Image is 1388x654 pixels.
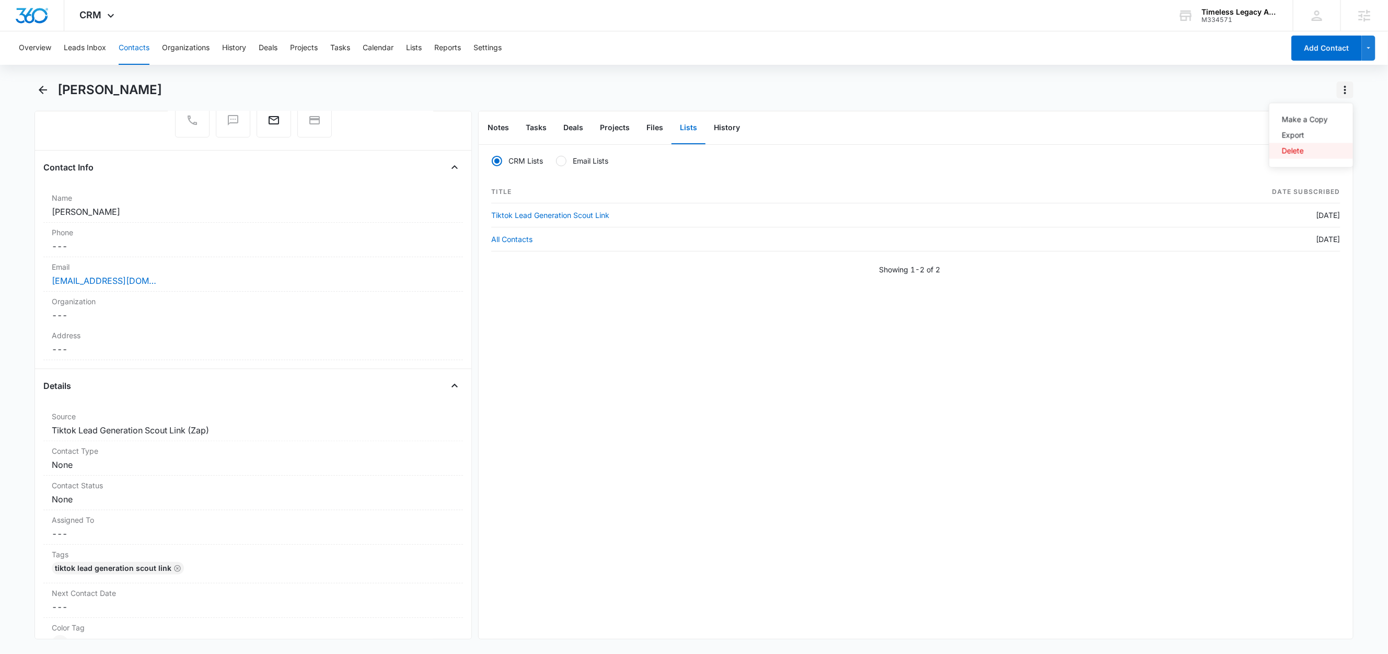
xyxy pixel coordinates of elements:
[52,274,156,287] a: [EMAIL_ADDRESS][DOMAIN_NAME]
[1269,128,1353,143] button: Export
[491,181,1021,203] th: Title
[43,292,463,326] div: Organization---
[80,9,102,20] span: CRM
[173,565,181,572] button: Remove
[406,31,422,65] button: Lists
[43,326,463,360] div: Address---
[1269,112,1353,128] button: Make a Copy
[1201,8,1278,16] div: account name
[473,31,502,65] button: Settings
[57,82,162,98] h1: [PERSON_NAME]
[52,261,455,272] label: Email
[34,82,51,98] button: Back
[43,545,463,583] div: TagsTiktok Lead Generation Scout LinkRemove
[52,330,455,341] label: Address
[1291,36,1362,61] button: Add Contact
[52,205,455,218] dd: [PERSON_NAME]
[1021,227,1340,251] td: [DATE]
[446,377,463,394] button: Close
[52,458,455,471] dd: None
[52,343,455,355] dd: ---
[705,112,748,144] button: History
[592,112,638,144] button: Projects
[43,510,463,545] div: Assigned To---
[556,155,608,166] label: Email Lists
[52,309,455,322] dd: ---
[257,103,291,137] button: Email
[259,31,277,65] button: Deals
[52,622,455,633] label: Color Tag
[52,296,455,307] label: Organization
[52,527,455,540] dd: ---
[52,424,455,437] dd: Tiktok Lead Generation Scout Link (Zap)
[43,161,94,174] h4: Contact Info
[1021,203,1340,227] td: [DATE]
[43,380,71,392] h4: Details
[43,188,463,223] div: Name[PERSON_NAME]
[43,583,463,618] div: Next Contact Date---
[1337,82,1354,98] button: Actions
[162,31,210,65] button: Organizations
[52,588,455,599] label: Next Contact Date
[879,264,940,275] p: Showing 1-2 of 2
[52,549,455,560] label: Tags
[119,31,149,65] button: Contacts
[330,31,350,65] button: Tasks
[1282,147,1328,155] div: Delete
[43,476,463,510] div: Contact StatusNone
[257,119,291,128] a: Email
[43,441,463,476] div: Contact TypeNone
[491,235,533,244] a: All Contacts
[1269,143,1353,159] button: Delete
[52,240,455,253] dd: ---
[43,257,463,292] div: Email[EMAIL_ADDRESS][DOMAIN_NAME]
[43,407,463,441] div: SourceTiktok Lead Generation Scout Link (Zap)
[434,31,461,65] button: Reports
[491,211,609,220] a: Tiktok Lead Generation Scout Link
[1201,16,1278,24] div: account id
[52,227,455,238] label: Phone
[43,223,463,257] div: Phone---
[555,112,592,144] button: Deals
[491,155,543,166] label: CRM Lists
[446,159,463,176] button: Close
[52,601,455,613] dd: ---
[222,31,246,65] button: History
[638,112,672,144] button: Files
[672,112,705,144] button: Lists
[363,31,394,65] button: Calendar
[1021,181,1340,203] th: Date Subscribed
[52,192,455,203] label: Name
[52,411,455,422] label: Source
[52,480,455,491] label: Contact Status
[52,445,455,456] label: Contact Type
[52,493,455,506] dd: None
[1282,116,1328,123] div: Make a Copy
[517,112,555,144] button: Tasks
[52,514,455,525] label: Assigned To
[19,31,51,65] button: Overview
[64,31,106,65] button: Leads Inbox
[52,562,184,575] div: Tiktok Lead Generation Scout Link
[290,31,318,65] button: Projects
[1282,132,1328,139] div: Export
[479,112,517,144] button: Notes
